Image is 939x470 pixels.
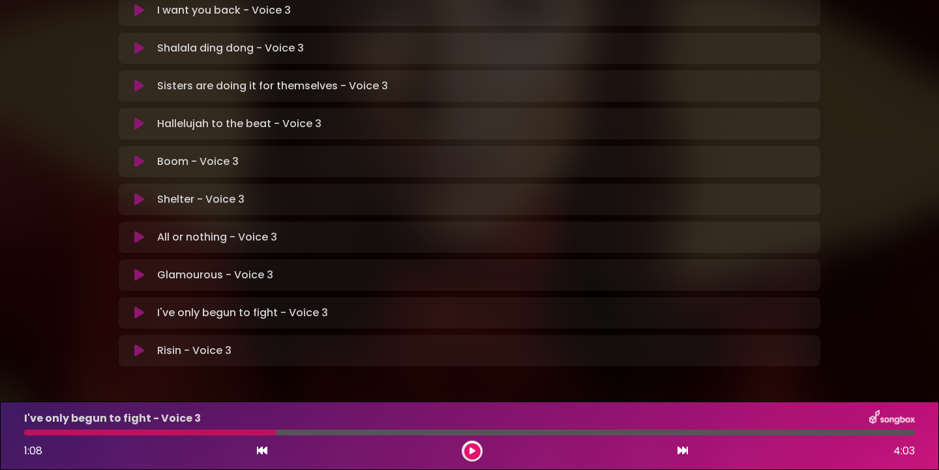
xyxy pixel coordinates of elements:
[157,116,321,132] p: Hallelujah to the beat - Voice 3
[157,192,245,207] p: Shelter - Voice 3
[157,305,328,321] p: I've only begun to fight - Voice 3
[157,40,304,56] p: Shalala ding dong - Voice 3
[157,229,277,245] p: All or nothing - Voice 3
[157,343,231,359] p: Risin - Voice 3
[157,154,239,169] p: Boom - Voice 3
[869,410,915,427] img: songbox-logo-white.png
[157,3,291,18] p: I want you back - Voice 3
[24,411,201,426] p: I've only begun to fight - Voice 3
[157,78,388,94] p: Sisters are doing it for themselves - Voice 3
[157,267,273,283] p: Glamourous - Voice 3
